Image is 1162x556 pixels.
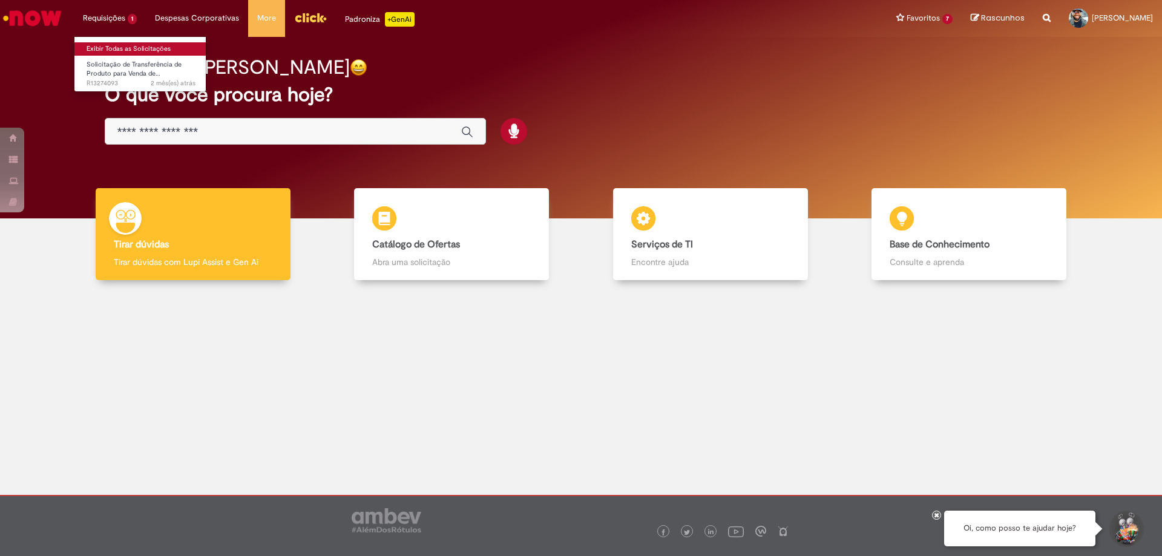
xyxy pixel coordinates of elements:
[87,79,195,88] span: R13274093
[352,508,421,532] img: logo_footer_ambev_rotulo_gray.png
[631,238,693,250] b: Serviços de TI
[105,84,1058,105] h2: O que você procura hoje?
[778,526,789,537] img: logo_footer_naosei.png
[728,523,744,539] img: logo_footer_youtube.png
[83,12,125,24] span: Requisições
[105,57,350,78] h2: Boa tarde, [PERSON_NAME]
[114,238,169,250] b: Tirar dúvidas
[944,511,1095,546] div: Oi, como posso te ajudar hoje?
[684,529,690,535] img: logo_footer_twitter.png
[907,12,940,24] span: Favoritos
[981,12,1025,24] span: Rascunhos
[294,8,327,27] img: click_logo_yellow_360x200.png
[257,12,276,24] span: More
[1,6,64,30] img: ServiceNow
[631,256,790,268] p: Encontre ajuda
[74,36,206,92] ul: Requisições
[87,60,182,79] span: Solicitação de Transferência de Produto para Venda de…
[74,42,208,56] a: Exibir Todas as Solicitações
[372,238,460,250] b: Catálogo de Ofertas
[155,12,239,24] span: Despesas Corporativas
[942,14,953,24] span: 7
[890,238,990,250] b: Base de Conhecimento
[350,59,367,76] img: happy-face.png
[345,12,415,27] div: Padroniza
[971,13,1025,24] a: Rascunhos
[890,256,1048,268] p: Consulte e aprenda
[74,58,208,84] a: Aberto R13274093 : Solicitação de Transferência de Produto para Venda de Funcionário
[755,526,766,537] img: logo_footer_workplace.png
[372,256,531,268] p: Abra uma solicitação
[708,529,714,536] img: logo_footer_linkedin.png
[151,79,195,88] time: 10/07/2025 13:17:14
[151,79,195,88] span: 2 mês(es) atrás
[1092,13,1153,23] span: [PERSON_NAME]
[660,529,666,535] img: logo_footer_facebook.png
[323,188,582,281] a: Catálogo de Ofertas Abra uma solicitação
[1108,511,1144,547] button: Iniciar Conversa de Suporte
[840,188,1099,281] a: Base de Conhecimento Consulte e aprenda
[385,12,415,27] p: +GenAi
[581,188,840,281] a: Serviços de TI Encontre ajuda
[114,256,272,268] p: Tirar dúvidas com Lupi Assist e Gen Ai
[64,188,323,281] a: Tirar dúvidas Tirar dúvidas com Lupi Assist e Gen Ai
[128,14,137,24] span: 1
